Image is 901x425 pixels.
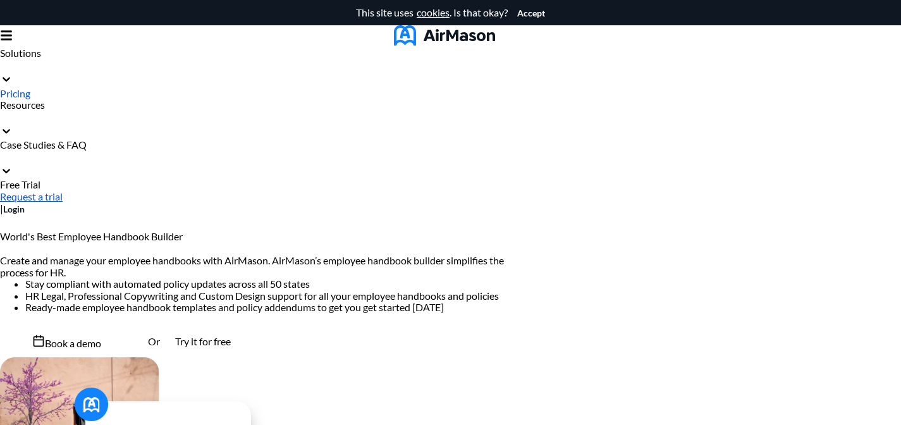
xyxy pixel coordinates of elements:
a: cookies [417,7,450,18]
li: HR Legal, Professional Copywriting and Custom Design support for all your employee handbooks and ... [25,290,506,302]
a: Login [3,204,25,214]
div: Or [148,336,160,347]
li: Stay compliant with automated policy updates across all 50 states [25,278,506,290]
img: AirMason Logo [394,25,495,46]
li: Ready-made employee handbook templates and policy addendums to get you get started [DATE] [25,302,506,313]
button: Try it for free [175,336,231,347]
button: Accept cookies [517,8,545,18]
